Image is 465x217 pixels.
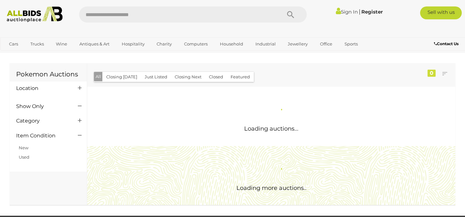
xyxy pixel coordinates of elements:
[26,39,48,49] a: Trucks
[16,118,68,124] h4: Category
[16,85,68,91] h4: Location
[16,104,68,109] h4: Show Only
[52,39,71,49] a: Wine
[94,72,103,81] button: All
[316,39,336,49] a: Office
[236,184,306,192] span: Loading more auctions..
[141,72,171,82] button: Just Listed
[340,39,362,49] a: Sports
[180,39,212,49] a: Computers
[227,72,254,82] button: Featured
[244,125,298,132] span: Loading auctions...
[434,40,460,47] a: Contact Us
[102,72,141,82] button: Closing [DATE]
[16,133,68,139] h4: Item Condition
[19,154,29,160] a: Used
[171,72,205,82] button: Closing Next
[361,9,383,15] a: Register
[152,39,176,49] a: Charity
[359,8,360,15] span: |
[4,6,66,22] img: Allbids.com.au
[420,6,462,19] a: Sell with us
[5,39,22,49] a: Cars
[16,71,80,78] h1: Pokemon Auctions
[284,39,312,49] a: Jewellery
[428,70,436,77] div: 0
[274,6,307,23] button: Search
[19,145,28,150] a: New
[251,39,280,49] a: Industrial
[216,39,247,49] a: Household
[205,72,227,82] button: Closed
[75,39,114,49] a: Antiques & Art
[434,41,459,46] b: Contact Us
[336,9,358,15] a: Sign In
[118,39,149,49] a: Hospitality
[5,49,59,60] a: [GEOGRAPHIC_DATA]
